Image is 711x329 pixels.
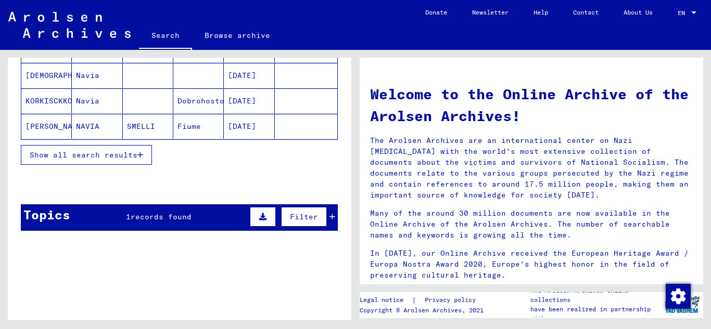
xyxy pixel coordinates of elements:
[21,145,152,165] button: Show all search results
[663,292,702,318] img: yv_logo.png
[192,23,283,48] a: Browse archive
[665,283,690,308] div: Change consent
[416,295,488,306] a: Privacy policy
[360,295,412,306] a: Legal notice
[131,212,192,221] span: records found
[72,114,122,139] mat-cell: NAVIA
[224,88,274,113] mat-cell: [DATE]
[370,248,693,281] p: In [DATE], our Online Archive received the European Heritage Award / Europa Nostra Award 2020, Eu...
[530,286,661,305] p: The Arolsen Archives online collections
[72,88,122,113] mat-cell: Navia
[139,23,192,50] a: Search
[370,135,693,201] p: The Arolsen Archives are an international center on Nazi [MEDICAL_DATA] with the world’s most ext...
[126,212,131,221] span: 1
[370,83,693,127] h1: Welcome to the Online Archive of the Arolsen Archives!
[666,284,691,309] img: Change consent
[23,205,70,224] div: Topics
[21,114,72,139] mat-cell: [PERSON_NAME]
[360,295,488,306] div: |
[30,150,137,160] span: Show all search results
[360,306,488,315] p: Copyright © Arolsen Archives, 2021
[224,114,274,139] mat-cell: [DATE]
[8,12,131,38] img: Arolsen_neg.svg
[21,88,72,113] mat-cell: KORKISCKKO
[370,208,693,241] p: Many of the around 30 million documents are now available in the Online Archive of the Arolsen Ar...
[290,212,318,221] span: Filter
[72,63,122,88] mat-cell: Navia
[224,63,274,88] mat-cell: [DATE]
[173,114,224,139] mat-cell: Fiume
[123,114,173,139] mat-cell: SMELLI
[281,207,327,227] button: Filter
[21,63,72,88] mat-cell: [DEMOGRAPHIC_DATA]
[173,88,224,113] mat-cell: Dobrohostow
[678,9,689,17] span: EN
[530,305,661,323] p: have been realized in partnership with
